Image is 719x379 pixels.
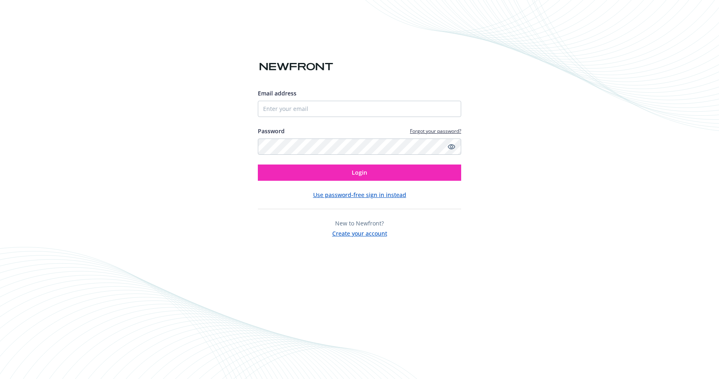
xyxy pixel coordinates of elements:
[258,101,461,117] input: Enter your email
[258,127,285,135] label: Password
[332,227,387,238] button: Create your account
[447,142,456,152] a: Show password
[335,219,384,227] span: New to Newfront?
[258,165,461,181] button: Login
[258,89,296,97] span: Email address
[313,191,406,199] button: Use password-free sign in instead
[352,169,367,176] span: Login
[258,60,335,74] img: Newfront logo
[410,128,461,134] a: Forgot your password?
[258,139,461,155] input: Enter your password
